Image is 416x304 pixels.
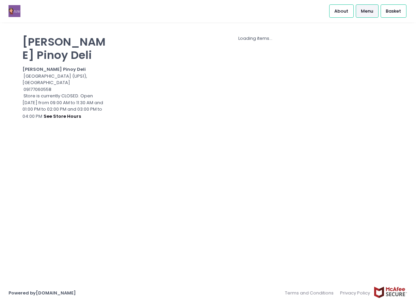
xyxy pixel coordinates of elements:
img: mcafee-secure [373,286,407,298]
span: About [334,8,348,15]
b: [PERSON_NAME] Pinoy Deli [22,66,86,73]
a: Menu [356,4,379,17]
span: Basket [386,8,401,15]
img: logo [9,5,20,17]
p: [PERSON_NAME] Pinoy Deli [22,35,109,62]
div: [GEOGRAPHIC_DATA] (UPS1), [GEOGRAPHIC_DATA] [22,73,109,86]
a: Privacy Policy [337,286,374,300]
div: Loading items... [117,35,394,42]
a: Powered by[DOMAIN_NAME] [9,290,76,296]
a: Terms and Conditions [285,286,337,300]
span: Menu [361,8,373,15]
div: Store is currently CLOSED. Open [DATE] from 09:00 AM to 11:30 AM and 01:00 PM to 02:00 PM and 03:... [22,93,109,120]
div: 09177060558 [22,86,109,93]
button: see store hours [43,113,81,120]
a: About [329,4,354,17]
